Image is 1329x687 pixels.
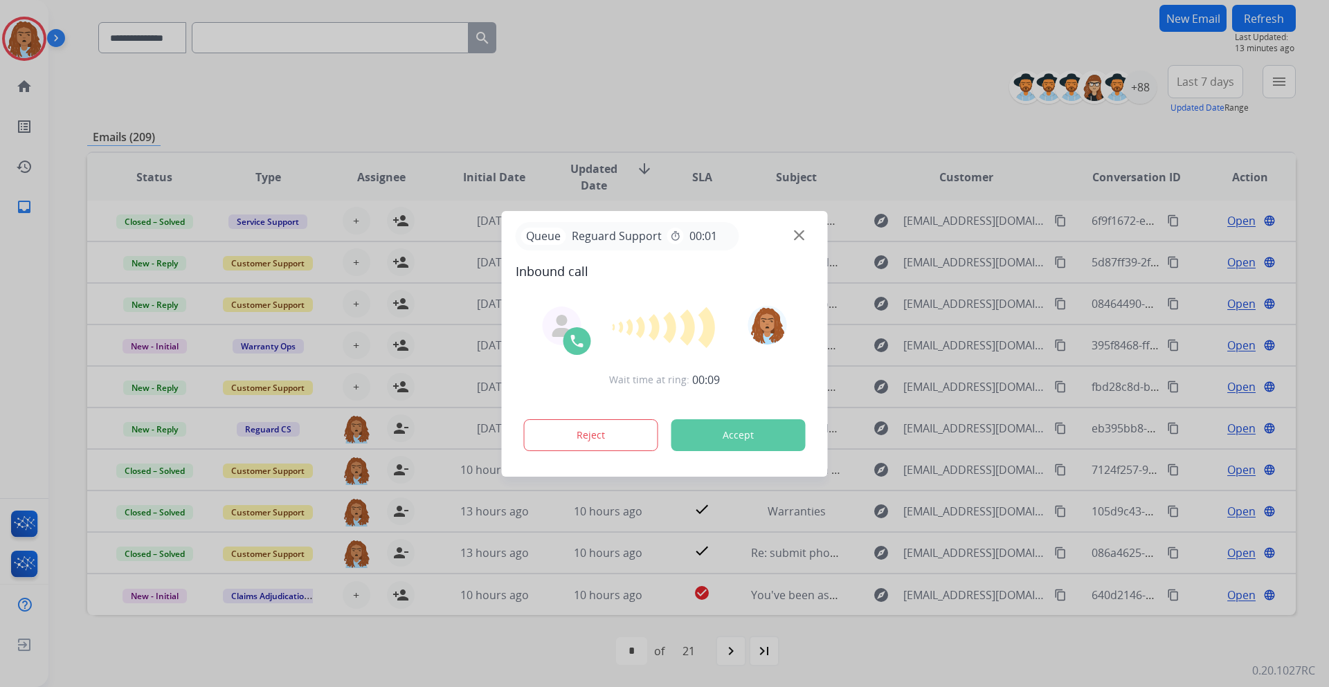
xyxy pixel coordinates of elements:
span: Reguard Support [566,228,667,244]
button: Reject [524,419,658,451]
span: Inbound call [516,262,814,281]
span: 00:01 [689,228,717,244]
p: Queue [521,228,566,245]
span: 00:09 [692,372,720,388]
img: avatar [748,306,786,345]
span: Wait time at ring: [609,373,689,387]
mat-icon: timer [670,230,681,241]
button: Accept [671,419,806,451]
img: call-icon [569,333,586,349]
img: agent-avatar [551,315,573,337]
img: close-button [794,230,804,240]
p: 0.20.1027RC [1252,662,1315,679]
